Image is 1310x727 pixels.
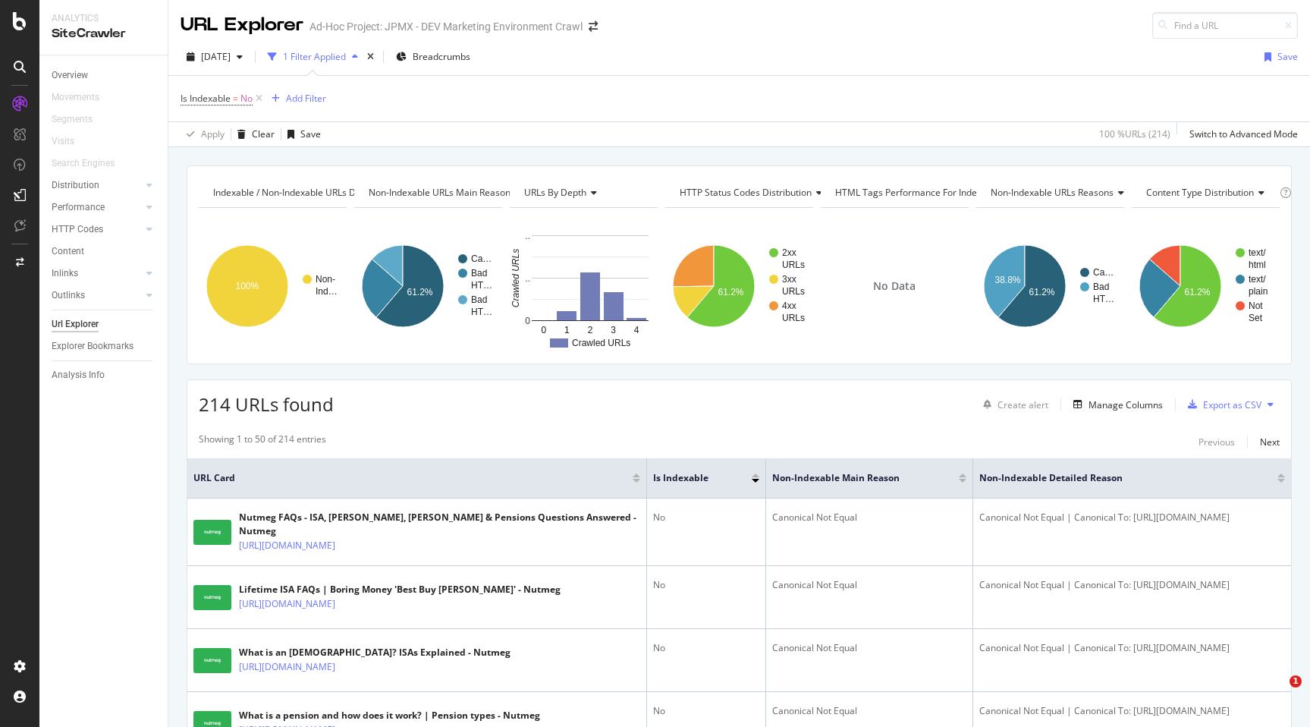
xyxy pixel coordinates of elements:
[52,112,93,127] div: Segments
[369,186,510,199] span: Non-Indexable URLs Main Reason
[390,45,476,69] button: Breadcrumbs
[589,21,598,32] div: arrow-right-arrow-left
[193,520,231,545] img: main image
[1089,398,1163,411] div: Manage Columns
[52,178,99,194] div: Distribution
[52,90,99,105] div: Movements
[52,156,130,172] a: Search Engines
[1146,186,1254,199] span: Content Type Distribution
[413,50,470,63] span: Breadcrumbs
[52,288,142,304] a: Outlinks
[772,704,966,718] div: Canonical Not Equal
[653,704,759,718] div: No
[52,266,78,282] div: Inlinks
[997,398,1048,411] div: Create alert
[782,286,805,297] text: URLs
[653,641,759,655] div: No
[541,325,546,335] text: 0
[1099,127,1170,140] div: 100 % URLs ( 214 )
[471,294,487,305] text: Bad
[979,471,1255,485] span: Non-Indexable Detailed Reason
[286,92,326,105] div: Add Filter
[873,279,916,294] span: No Data
[52,12,156,25] div: Analytics
[316,274,335,285] text: Non-
[239,659,335,675] a: [URL][DOMAIN_NAME]
[181,12,303,38] div: URL Explorer
[193,648,231,673] img: main image
[52,200,142,216] a: Performance
[564,325,570,335] text: 1
[772,641,966,655] div: Canonical Not Equal
[471,268,487,279] text: Bad
[1183,122,1298,146] button: Switch to Advanced Mode
[252,127,275,140] div: Clear
[1249,301,1263,311] text: Not
[366,181,533,205] h4: Non-Indexable URLs Main Reason
[1260,433,1280,451] button: Next
[52,200,105,216] div: Performance
[782,260,805,270] text: URLs
[52,68,88,83] div: Overview
[52,222,142,238] a: HTTP Codes
[1093,267,1114,278] text: Ca…
[240,88,253,109] span: No
[1258,45,1298,69] button: Save
[979,578,1285,592] div: Canonical Not Equal | Canonical To: [URL][DOMAIN_NAME]
[52,244,157,260] a: Content
[210,181,421,205] h4: Indexable / Non-Indexable URLs Distribution
[832,181,1046,205] h4: HTML Tags Performance for Indexable URLs
[510,220,656,352] svg: A chart.
[364,49,377,65] div: times
[1184,287,1210,297] text: 61.2%
[772,511,966,524] div: Canonical Not Equal
[199,433,326,451] div: Showing 1 to 50 of 214 entries
[52,316,99,332] div: Url Explorer
[1067,395,1163,414] button: Manage Columns
[52,338,134,354] div: Explorer Bookmarks
[782,301,796,311] text: 4xx
[525,231,530,241] text: ..
[1029,287,1054,297] text: 61.2%
[1198,436,1235,448] div: Previous
[471,280,492,291] text: HT…
[239,709,540,722] div: What is a pension and how does it work? | Pension types - Nutmeg
[407,287,432,297] text: 61.2%
[52,316,157,332] a: Url Explorer
[52,266,142,282] a: Inlinks
[52,288,85,304] div: Outlinks
[1152,12,1298,39] input: Find a URL
[1277,50,1298,63] div: Save
[979,641,1285,655] div: Canonical Not Equal | Canonical To: [URL][DOMAIN_NAME]
[979,511,1285,524] div: Canonical Not Equal | Canonical To: [URL][DOMAIN_NAME]
[988,181,1136,205] h4: Non-Indexable URLs Reasons
[239,511,640,538] div: Nutmeg FAQs - ISA, [PERSON_NAME], [PERSON_NAME] & Pensions Questions Answered - Nutmeg
[52,25,156,42] div: SiteCrawler
[634,325,639,335] text: 4
[52,338,157,354] a: Explorer Bookmarks
[471,307,492,317] text: HT…
[181,122,225,146] button: Apply
[1203,398,1261,411] div: Export as CSV
[1249,274,1266,285] text: text/
[231,122,275,146] button: Clear
[213,186,398,199] span: Indexable / Non-Indexable URLs distribution
[1249,313,1263,323] text: Set
[193,471,629,485] span: URL Card
[772,578,966,592] div: Canonical Not Equal
[199,220,345,352] div: A chart.
[1258,675,1295,712] iframe: Intercom live chat
[718,287,743,297] text: 61.2%
[835,186,1023,199] span: HTML Tags Performance for Indexable URLs
[521,181,644,205] h4: URLs by Depth
[976,220,1123,352] svg: A chart.
[354,220,501,352] svg: A chart.
[665,220,812,352] svg: A chart.
[572,338,630,348] text: Crawled URLs
[677,181,834,205] h4: HTTP Status Codes Distribution
[782,313,805,323] text: URLs
[653,578,759,592] div: No
[265,90,326,108] button: Add Filter
[1249,260,1266,270] text: html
